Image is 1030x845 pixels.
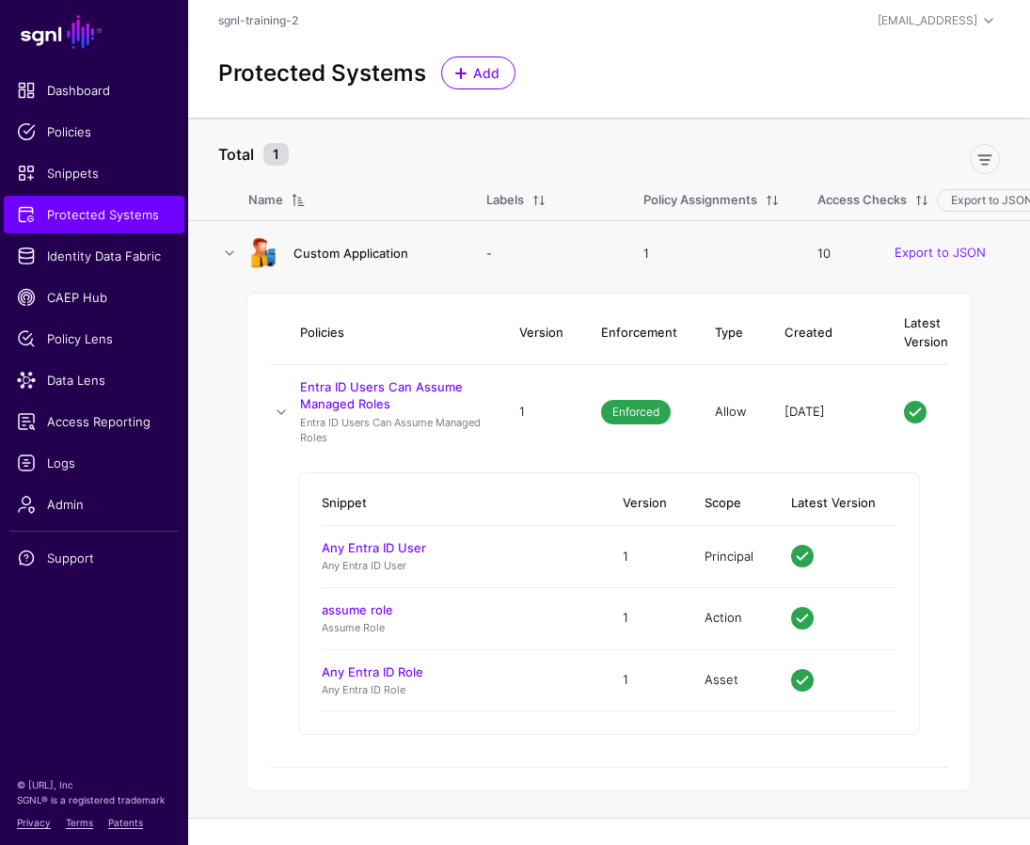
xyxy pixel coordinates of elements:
[17,371,171,390] span: Data Lens
[322,682,585,698] p: Any Entra ID Role
[300,415,482,446] p: Entra ID Users Can Assume Managed Roles
[11,11,177,53] a: SGNL
[248,238,278,268] img: svg+xml;base64,PHN2ZyB3aWR0aD0iOTgiIGhlaWdodD0iMTIyIiB2aWV3Qm94PSIwIDAgOTggMTIyIiBmaWxsPSJub25lIi...
[218,145,254,164] strong: Total
[817,191,907,210] div: Access Checks
[17,777,171,792] p: © [URL], Inc
[322,481,604,526] th: Snippet
[500,365,582,459] td: 1
[604,587,686,649] td: 1
[686,481,772,526] th: Scope
[17,81,171,100] span: Dashboard
[248,191,283,210] div: Name
[322,620,585,636] p: Assume Role
[601,400,671,424] span: Enforced
[263,143,289,166] small: 1
[4,320,184,358] a: Policy Lens
[17,329,171,348] span: Policy Lens
[17,495,171,514] span: Admin
[17,412,171,431] span: Access Reporting
[604,481,686,526] th: Version
[322,602,393,617] a: assume role
[686,649,772,711] td: Asset
[17,792,171,807] p: SGNL® is a registered trademark
[471,63,502,83] span: Add
[772,481,896,526] th: Latest Version
[766,301,885,365] th: Created
[322,558,585,574] p: Any Entra ID User
[293,246,408,261] a: Custom Application
[441,56,515,89] a: Add
[4,154,184,192] a: Snippets
[17,454,171,472] span: Logs
[486,191,524,210] div: Labels
[322,664,423,679] a: Any Entra ID Role
[4,279,184,316] a: CAEP Hub
[4,403,184,440] a: Access Reporting
[300,379,463,411] a: Entra ID Users Can Assume Managed Roles
[817,245,1000,263] div: 10
[500,301,582,365] th: Version
[4,486,184,523] a: Admin
[643,191,757,210] div: Policy Assignments
[322,540,426,555] a: Any Entra ID User
[686,526,772,588] td: Principal
[4,361,184,399] a: Data Lens
[17,164,171,183] span: Snippets
[604,526,686,588] td: 1
[895,246,986,261] a: Export to JSON
[784,404,825,419] span: [DATE]
[218,13,298,27] a: sgnl-training-2
[17,817,51,828] a: Privacy
[17,205,171,224] span: Protected Systems
[604,649,686,711] td: 1
[4,113,184,151] a: Policies
[66,817,93,828] a: Terms
[17,122,171,141] span: Policies
[17,549,171,567] span: Support
[885,301,948,365] th: Latest Version
[300,301,500,365] th: Policies
[625,221,799,286] td: 1
[218,59,426,87] h2: Protected Systems
[696,301,766,365] th: Type
[467,221,625,286] td: -
[4,444,184,482] a: Logs
[4,72,184,109] a: Dashboard
[17,288,171,307] span: CAEP Hub
[696,365,766,459] td: Allow
[878,12,977,29] div: [EMAIL_ADDRESS]
[108,817,143,828] a: Patents
[17,247,171,265] span: Identity Data Fabric
[686,587,772,649] td: Action
[4,196,184,233] a: Protected Systems
[4,237,184,275] a: Identity Data Fabric
[582,301,696,365] th: Enforcement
